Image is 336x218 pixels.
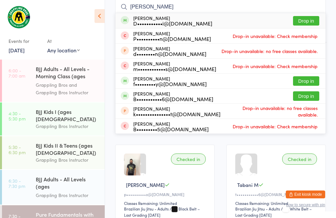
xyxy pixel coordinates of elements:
[2,102,105,136] a: 4:30 -5:30 pmBJJ Kids I (ages [DEMOGRAPHIC_DATA])Grappling Bros Instructor
[9,144,26,155] time: 5:30 - 6:30 pm
[231,61,319,71] span: Drop-in unavailable: Check membership
[36,65,99,81] div: BJJ Adults - All Levels - Morning Class (ages [DEMOGRAPHIC_DATA]+)
[9,68,25,78] time: 6:00 - 7:00 am
[133,126,209,132] div: B•••••••••5@[DOMAIN_NAME]
[231,121,319,131] span: Drop-in unavailable: Check membership
[133,15,212,26] div: [PERSON_NAME]
[220,46,319,56] span: Drop-in unavailable: no free classes available.
[36,108,99,122] div: BJJ Kids I (ages [DEMOGRAPHIC_DATA])
[293,91,319,101] button: Drop in
[36,81,99,96] div: Grappling Bros and Grappling Bros Instructor
[133,46,206,56] div: [PERSON_NAME]
[133,81,207,86] div: f•••••••••y@[DOMAIN_NAME]
[133,61,216,71] div: [PERSON_NAME]
[124,206,169,211] div: Brazilian Jiu Jitsu - Adults
[286,203,325,207] button: how to secure with pin
[220,103,319,119] span: Drop-in unavailable: no free classes available.
[237,181,259,188] span: Tabani M
[124,200,208,206] div: Classes Remaining: Unlimited
[36,122,99,130] div: Grappling Bros Instructor
[286,191,325,198] button: Exit kiosk mode
[235,191,319,197] div: t•••••••••••6@[DOMAIN_NAME]
[133,121,209,132] div: [PERSON_NAME]
[36,191,99,199] div: Grappling Bros Instructor
[133,21,212,26] div: D•••••••••••i@[DOMAIN_NAME]
[133,51,206,56] div: d••••••••n@[DOMAIN_NAME]
[2,170,105,205] a: 6:30 -7:30 pmBJJ Adults - All Levels (ages [DEMOGRAPHIC_DATA]+)Grappling Bros Instructor
[133,31,211,41] div: [PERSON_NAME]
[36,142,99,156] div: BJJ Kids II & Teens (ages [DEMOGRAPHIC_DATA])
[2,60,105,102] a: 6:00 -7:00 amBJJ Adults - All Levels - Morning Class (ages [DEMOGRAPHIC_DATA]+)Grappling Bros and...
[133,96,213,101] div: B•••••••••••6@[DOMAIN_NAME]
[2,136,105,169] a: 5:30 -6:30 pmBJJ Kids II & Teens (ages [DEMOGRAPHIC_DATA])Grappling Bros Instructor
[133,106,220,117] div: [PERSON_NAME]
[124,154,140,175] img: image1605315356.png
[36,156,99,164] div: Grappling Bros Instructor
[293,16,319,26] button: Drop in
[133,66,216,71] div: m••••••••••••s@[DOMAIN_NAME]
[171,154,206,165] div: Checked in
[282,154,317,165] div: Checked in
[9,111,26,121] time: 4:30 - 5:30 pm
[235,200,319,206] div: Classes Remaining: Unlimited
[133,76,207,86] div: [PERSON_NAME]
[231,31,319,41] span: Drop-in unavailable: Check membership
[126,181,165,188] span: [PERSON_NAME]
[9,178,25,189] time: 6:30 - 7:30 pm
[235,206,280,211] div: Brazilian Jiu Jitsu - Adults
[47,36,80,46] div: At
[9,36,41,46] div: Events for
[133,111,220,117] div: k•••••••••••••••t@[DOMAIN_NAME]
[133,36,211,41] div: P••••••••••n@[DOMAIN_NAME]
[293,76,319,86] button: Drop in
[133,91,213,101] div: [PERSON_NAME]
[47,46,80,54] div: Any location
[36,175,99,191] div: BJJ Adults - All Levels (ages [DEMOGRAPHIC_DATA]+)
[7,5,31,29] img: Grappling Bros Wollongong
[124,191,208,197] div: p••••••••••x@[DOMAIN_NAME]
[9,46,25,54] a: [DATE]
